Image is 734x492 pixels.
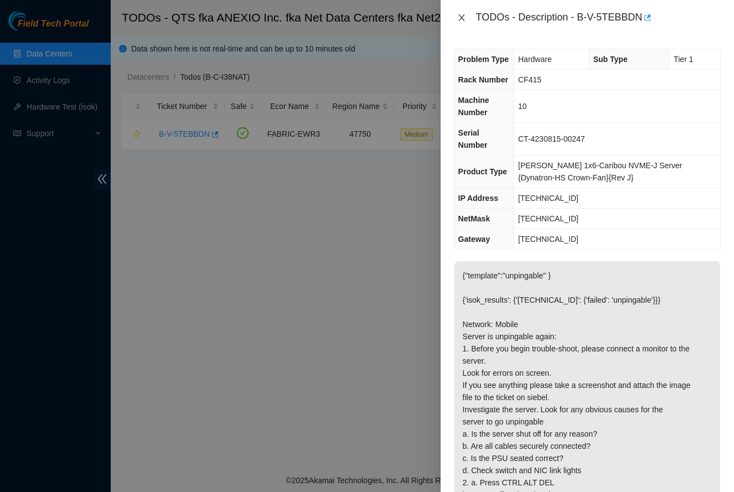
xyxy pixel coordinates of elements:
span: Product Type [458,167,507,176]
span: close [457,13,466,22]
button: Close [454,13,469,23]
span: Gateway [458,235,490,244]
span: [PERSON_NAME] 1x6-Caribou NVME-J Server {Dynatron-HS Crown-Fan}{Rev J} [518,161,682,182]
span: 10 [518,102,527,111]
span: Hardware [518,55,552,64]
span: CF415 [518,75,541,84]
span: Tier 1 [674,55,693,64]
span: CT-4230815-00247 [518,134,585,143]
span: [TECHNICAL_ID] [518,214,578,223]
div: TODOs - Description - B-V-5TEBBDN [476,9,721,27]
span: Machine Number [458,96,489,117]
span: Serial Number [458,128,488,149]
span: Rack Number [458,75,508,84]
span: [TECHNICAL_ID] [518,194,578,203]
span: Problem Type [458,55,509,64]
span: [TECHNICAL_ID] [518,235,578,244]
span: NetMask [458,214,490,223]
span: IP Address [458,194,498,203]
span: Sub Type [593,55,628,64]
